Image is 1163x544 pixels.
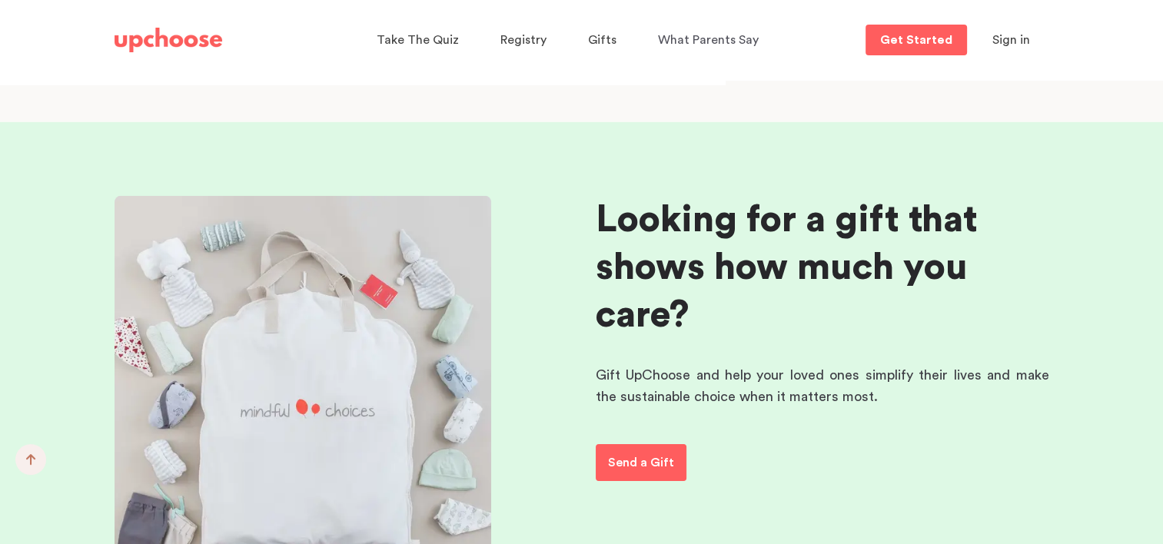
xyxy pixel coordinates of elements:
[658,34,759,46] span: What Parents Say
[500,25,551,55] a: Registry
[588,34,616,46] span: Gifts
[588,25,621,55] a: Gifts
[500,34,547,46] span: Registry
[973,25,1049,55] button: Sign in
[377,25,464,55] a: Take The Quiz
[377,34,459,46] span: Take The Quiz
[658,25,763,55] a: What Parents Say
[596,444,686,481] a: Send a Gift
[596,201,978,334] span: Looking for a gift that shows how much you care?
[880,34,952,46] p: Get Started
[115,28,222,52] img: UpChoose
[115,25,222,56] a: UpChoose
[992,34,1030,46] span: Sign in
[596,364,1049,407] p: Gift UpChoose and help your loved ones simplify their lives and make the sustainable choice when ...
[866,25,967,55] a: Get Started
[608,453,674,472] p: Send a Gift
